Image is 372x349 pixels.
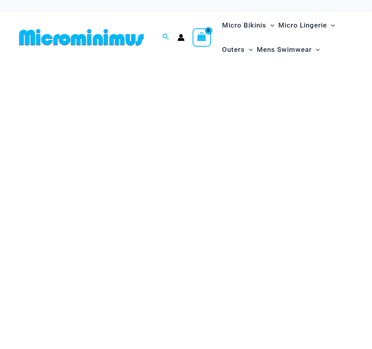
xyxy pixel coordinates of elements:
img: MM SHOP LOGO FLAT [16,28,147,46]
span: Menu Toggle [327,15,335,35]
a: Micro LingerieMenu ToggleMenu Toggle [276,13,337,37]
span: Micro Bikinis [222,15,266,35]
a: OutersMenu ToggleMenu Toggle [220,37,255,62]
a: Micro BikinisMenu ToggleMenu Toggle [220,13,276,37]
span: Menu Toggle [312,39,320,60]
nav: Site Navigation [219,12,356,63]
span: Outers [222,39,245,60]
a: View Shopping Cart, empty [193,28,211,47]
a: Mens SwimwearMenu ToggleMenu Toggle [255,37,322,62]
span: Micro Lingerie [278,15,327,35]
span: Menu Toggle [266,15,274,35]
span: Menu Toggle [245,39,253,60]
span: Mens Swimwear [257,39,312,60]
a: Account icon link [177,34,185,41]
a: Search icon link [162,32,169,42]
